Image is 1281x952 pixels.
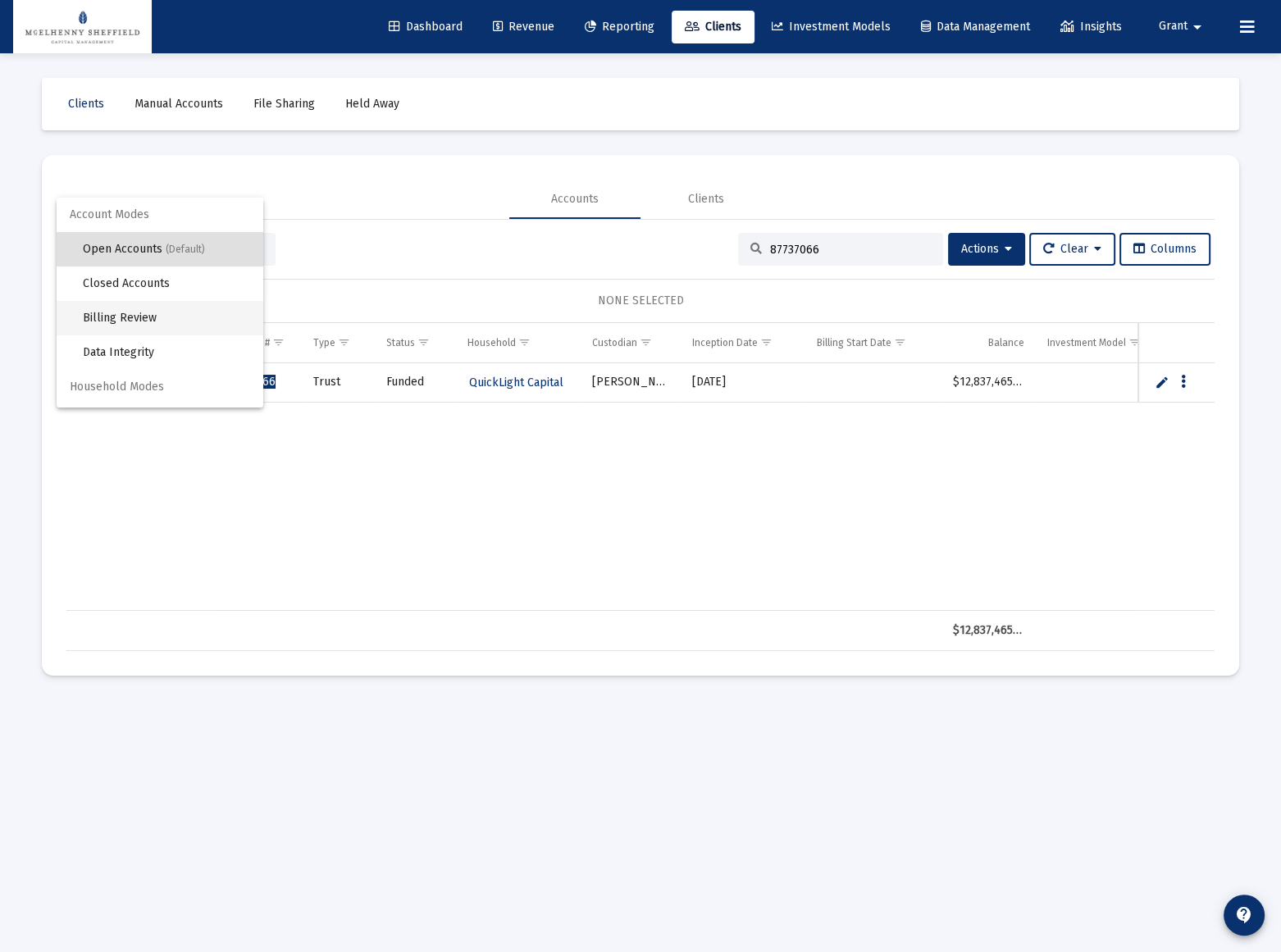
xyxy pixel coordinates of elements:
[83,232,250,266] span: Open Accounts
[83,404,250,439] span: Households
[83,301,250,335] span: Billing Review
[83,266,250,301] span: Closed Accounts
[57,370,263,404] span: Household Modes
[57,198,263,232] span: Account Modes
[83,335,250,370] span: Data Integrity
[166,244,205,255] span: (Default)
